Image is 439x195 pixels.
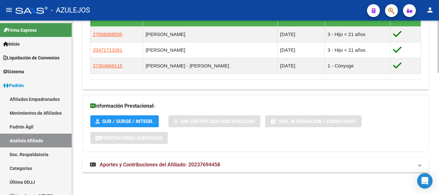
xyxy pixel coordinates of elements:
[3,68,24,75] span: Sistema
[325,26,390,42] td: 3 - Hijo < 21 años
[3,54,59,61] span: Liquidación de Convenios
[93,47,122,53] span: 20471713261
[277,26,325,42] td: [DATE]
[143,58,277,74] td: [PERSON_NAME] - [PERSON_NAME]
[168,115,260,127] button: Sin Certificado Discapacidad
[100,162,220,168] span: Aportes y Contribuciones del Afiliado: 20237694458
[82,157,429,173] mat-expansion-panel-header: Aportes y Contribuciones del Afiliado: 20237694458
[277,58,325,74] td: [DATE]
[277,42,325,58] td: [DATE]
[101,135,163,141] span: Prestaciones Auditadas
[51,3,90,17] span: - AZULEJOS
[3,27,37,34] span: Firma Express
[90,115,159,127] button: SUR / SURGE / INTEGR.
[279,119,356,124] span: Not. Internacion / Censo Hosp.
[325,58,390,74] td: 1 - Cónyuge
[3,82,24,89] span: Padrón
[90,132,168,144] button: Prestaciones Auditadas
[93,63,122,68] span: 27304669115
[93,31,122,37] span: 27506868535
[90,102,421,111] h3: Información Prestacional:
[426,6,434,14] mat-icon: person
[325,42,390,58] td: 3 - Hijo < 21 años
[3,40,20,48] span: Inicio
[417,173,433,189] div: Open Intercom Messenger
[143,26,277,42] td: [PERSON_NAME]
[143,42,277,58] td: [PERSON_NAME]
[5,6,13,14] mat-icon: menu
[181,119,255,124] span: Sin Certificado Discapacidad
[102,119,154,124] span: SUR / SURGE / INTEGR.
[265,115,362,127] button: Not. Internacion / Censo Hosp.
